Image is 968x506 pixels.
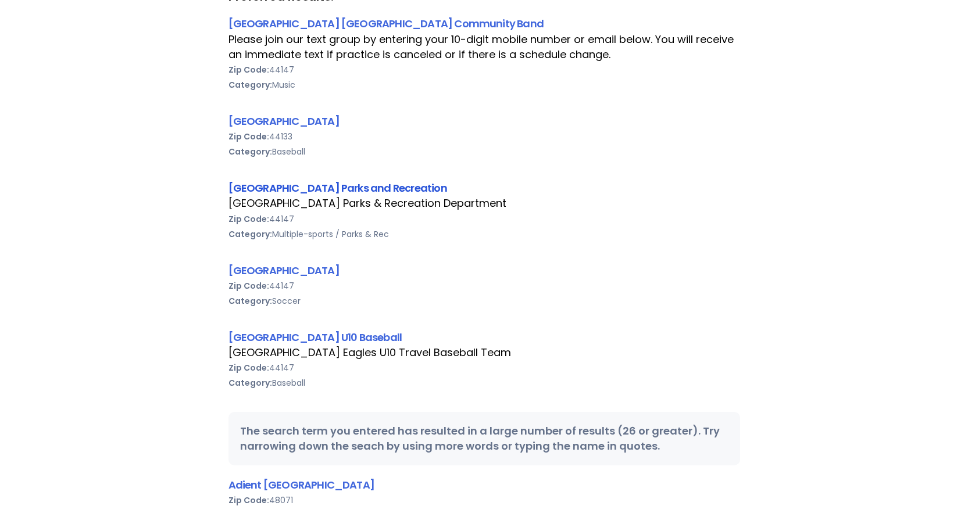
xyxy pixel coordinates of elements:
[228,228,272,240] b: Category:
[228,360,740,375] div: 44147
[228,181,447,195] a: [GEOGRAPHIC_DATA] Parks and Recreation
[228,16,740,31] div: [GEOGRAPHIC_DATA] [GEOGRAPHIC_DATA] Community Band
[228,494,269,506] b: Zip Code:
[228,362,269,374] b: Zip Code:
[228,129,740,144] div: 44133
[228,280,269,292] b: Zip Code:
[228,114,340,128] a: [GEOGRAPHIC_DATA]
[228,377,272,389] b: Category:
[228,213,269,225] b: Zip Code:
[228,144,740,159] div: Baseball
[228,32,740,62] div: Please join our text group by entering your 10-digit mobile number or email below. You will recei...
[228,211,740,227] div: 44147
[228,477,740,493] div: Adient [GEOGRAPHIC_DATA]
[228,146,272,157] b: Category:
[228,77,740,92] div: Music
[228,131,269,142] b: Zip Code:
[228,375,740,390] div: Baseball
[228,79,272,91] b: Category:
[228,329,740,345] div: [GEOGRAPHIC_DATA] U10 Baseball
[228,62,740,77] div: 44147
[228,478,375,492] a: Adient [GEOGRAPHIC_DATA]
[228,412,740,465] div: The search term you entered has resulted in a large number of results (26 or greater). Try narrow...
[228,278,740,293] div: 44147
[228,263,740,278] div: [GEOGRAPHIC_DATA]
[228,227,740,242] div: Multiple-sports / Parks & Rec
[228,180,740,196] div: [GEOGRAPHIC_DATA] Parks and Recreation
[228,64,269,76] b: Zip Code:
[228,295,272,307] b: Category:
[228,345,740,360] div: [GEOGRAPHIC_DATA] Eagles U10 Travel Baseball Team
[228,263,340,278] a: [GEOGRAPHIC_DATA]
[228,196,740,211] div: [GEOGRAPHIC_DATA] Parks & Recreation Department
[228,293,740,308] div: Soccer
[228,113,740,129] div: [GEOGRAPHIC_DATA]
[228,330,402,344] a: [GEOGRAPHIC_DATA] U10 Baseball
[228,16,544,31] a: [GEOGRAPHIC_DATA] [GEOGRAPHIC_DATA] Community Band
